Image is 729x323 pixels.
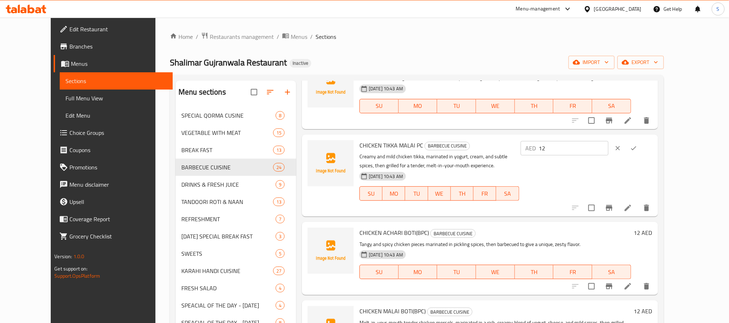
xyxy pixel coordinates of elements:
span: Upsell [69,197,167,206]
span: CHICKEN TIKKA MALAI PC [359,140,423,151]
button: Branch-specific-item [601,278,618,295]
div: REFRESHMENT [181,215,276,223]
div: items [276,232,285,241]
a: Support.OpsPlatform [54,271,100,281]
span: 4 [276,302,284,309]
span: CHICKEN MALAI BOTI(BPC) [359,306,426,317]
span: WE [431,188,448,199]
div: items [276,301,285,310]
span: Coupons [69,146,167,154]
span: WE [479,267,512,277]
span: FR [556,267,589,277]
span: SPEACIAL OF THE DAY - [DATE] [181,301,276,310]
p: AED [526,144,536,153]
span: Shalimar Gujranwala Restaurant [170,54,287,70]
div: [GEOGRAPHIC_DATA] [594,5,642,13]
span: 15 [273,129,284,136]
div: TANDOORI ROTI & NAAN13 [176,193,296,210]
span: BREAK FAST [181,146,273,154]
a: Edit Menu [60,107,172,124]
span: Inactive [290,60,311,66]
span: Edit Restaurant [69,25,167,33]
p: Succulent chicken leg marinated in traditional spices and grilled to perfection, offering a smoky... [359,74,631,83]
a: Promotions [54,159,172,176]
span: BARBECUE CUISINE [431,229,475,238]
span: BARBECUE CUISINE [181,163,273,172]
span: TU [408,188,425,199]
a: Upsell [54,193,172,210]
span: S [717,5,720,13]
span: Grocery Checklist [69,232,167,241]
li: / [277,32,279,41]
span: 4 [276,285,284,292]
div: items [276,249,285,258]
span: 3 [276,233,284,240]
button: SU [359,265,399,279]
span: Menu disclaimer [69,180,167,189]
button: Branch-specific-item [601,112,618,129]
span: 5 [276,250,284,257]
span: TANDOORI ROTI & NAAN [181,197,273,206]
button: FR [474,186,496,201]
span: export [623,58,658,67]
button: SA [496,186,519,201]
button: SU [359,186,382,201]
div: KARAHI HANDI CUISINE27 [176,262,296,279]
button: FR [553,99,592,113]
div: SWEETS [181,249,276,258]
span: Sort sections [262,83,279,101]
div: items [273,163,285,172]
span: Choice Groups [69,128,167,137]
button: export [617,56,664,69]
h2: Menu sections [178,87,226,97]
a: Choice Groups [54,124,172,141]
button: TU [405,186,428,201]
span: Edit Menu [65,111,167,120]
button: FR [553,265,592,279]
a: Full Menu View [60,90,172,107]
div: items [276,111,285,120]
span: DRINKS & FRESH JUICE [181,180,276,189]
span: [DATE] 10:43 AM [366,85,406,92]
li: / [196,32,198,41]
div: SUNDAY SPECIAL BREAK FAST [181,232,276,241]
button: MO [399,99,438,113]
span: [DATE] 10:43 AM [366,173,406,180]
input: Please enter price [539,141,608,155]
a: Edit menu item [624,204,632,212]
h6: 12 AED [634,306,652,316]
div: items [273,267,285,275]
span: MO [385,188,402,199]
span: FR [476,188,493,199]
img: CHICKEN TIKKA MALAI PC [308,140,354,186]
button: ok [626,140,642,156]
a: Menus [54,55,172,72]
div: items [273,197,285,206]
span: TU [440,267,473,277]
div: VEGETABLE WITH MEAT15 [176,124,296,141]
a: Branches [54,38,172,55]
button: delete [638,278,655,295]
button: TH [515,265,554,279]
a: Menus [282,32,307,41]
div: BARBECUE CUISINE24 [176,159,296,176]
span: import [574,58,609,67]
span: 13 [273,147,284,154]
button: WE [476,265,515,279]
button: delete [638,199,655,217]
div: SPEACIAL OF THE DAY - SATURDAY [181,301,276,310]
button: WE [476,99,515,113]
span: Branches [69,42,167,51]
button: WE [428,186,451,201]
button: import [569,56,615,69]
span: Coverage Report [69,215,167,223]
div: Inactive [290,59,311,68]
span: TH [518,267,551,277]
span: KARAHI HANDI CUISINE [181,267,273,275]
span: FRESH SALAD [181,284,276,292]
button: TH [451,186,474,201]
li: / [310,32,313,41]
